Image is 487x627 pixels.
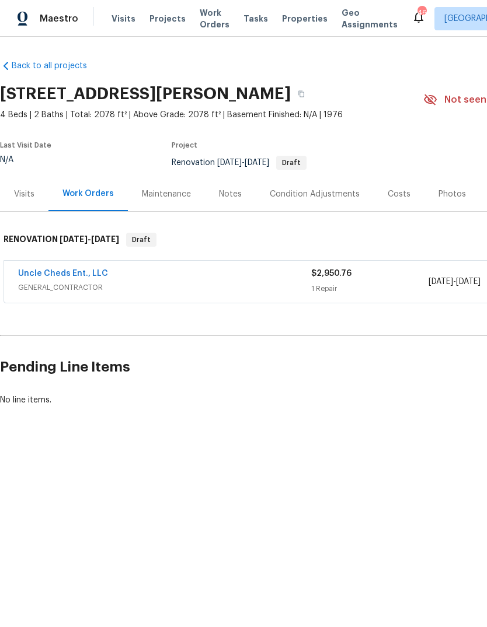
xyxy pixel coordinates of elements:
[14,188,34,200] div: Visits
[172,142,197,149] span: Project
[4,233,119,247] h6: RENOVATION
[456,278,481,286] span: [DATE]
[60,235,119,243] span: -
[429,278,453,286] span: [DATE]
[429,276,481,288] span: -
[219,188,242,200] div: Notes
[40,13,78,24] span: Maestro
[149,13,186,24] span: Projects
[62,188,114,199] div: Work Orders
[142,188,191,200] div: Maintenance
[291,83,312,104] button: Copy Address
[245,159,269,167] span: [DATE]
[127,234,155,246] span: Draft
[277,159,305,166] span: Draft
[270,188,360,200] div: Condition Adjustments
[18,269,108,278] a: Uncle Cheds Ent., LLC
[388,188,411,200] div: Costs
[439,188,466,200] div: Photos
[243,15,268,23] span: Tasks
[311,283,429,295] div: 1 Repair
[112,13,135,24] span: Visits
[200,7,229,30] span: Work Orders
[91,235,119,243] span: [DATE]
[311,269,352,278] span: $2,950.76
[342,7,398,30] span: Geo Assignments
[172,159,307,167] span: Renovation
[282,13,328,24] span: Properties
[418,7,426,19] div: 46
[18,282,311,293] span: GENERAL_CONTRACTOR
[60,235,88,243] span: [DATE]
[217,159,269,167] span: -
[217,159,242,167] span: [DATE]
